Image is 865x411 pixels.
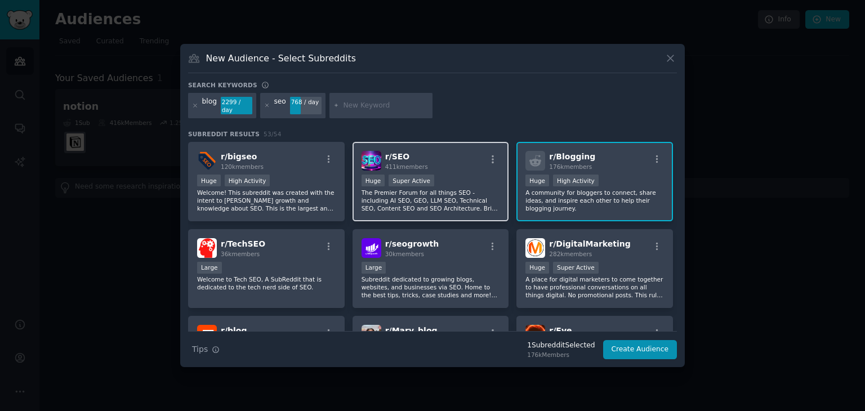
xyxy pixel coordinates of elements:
img: DigitalMarketing [525,238,545,258]
div: Large [197,262,222,274]
div: Huge [362,175,385,186]
img: TechSEO [197,238,217,258]
p: Welcome! This subreddit was created with the intent to [PERSON_NAME] growth and knowledge about S... [197,189,336,212]
span: Subreddit Results [188,130,260,138]
p: Welcome to Tech SEO, A SubReddit that is dedicated to the tech nerd side of SEO. [197,275,336,291]
p: The Premier Forum for all things SEO - including AI SEO, GEO, LLM SEO, Technical SEO, Content SEO... [362,189,500,212]
p: A community for bloggers to connect, share ideas, and inspire each other to help their blogging j... [525,189,664,212]
div: 2299 / day [221,97,252,115]
h3: New Audience - Select Subreddits [206,52,356,64]
span: 36k members [221,251,260,257]
span: 176k members [549,163,592,170]
p: A place for digital marketers to come together to have professional conversations on all things d... [525,275,664,299]
span: r/ blog [221,326,247,335]
div: High Activity [553,175,599,186]
span: r/ Blogging [549,152,595,161]
span: 282k members [549,251,592,257]
div: blog [202,97,217,115]
span: 53 / 54 [264,131,282,137]
span: r/ seogrowth [385,239,439,248]
div: High Activity [225,175,270,186]
img: Eve [525,325,545,345]
span: r/ Mary_blog [385,326,438,335]
input: New Keyword [343,101,429,111]
img: SEO [362,151,381,171]
div: Huge [525,175,549,186]
div: 1 Subreddit Selected [527,341,595,351]
div: Huge [197,175,221,186]
span: r/ SEO [385,152,410,161]
img: blog [197,325,217,345]
img: seogrowth [362,238,381,258]
div: 176k Members [527,351,595,359]
div: Huge [525,262,549,274]
button: Create Audience [603,340,677,359]
span: r/ Eve [549,326,572,335]
span: 30k members [385,251,424,257]
span: 411k members [385,163,428,170]
span: 120k members [221,163,264,170]
span: r/ DigitalMarketing [549,239,630,248]
div: 768 / day [290,97,322,107]
div: Super Active [553,262,599,274]
h3: Search keywords [188,81,257,89]
p: Subreddit dedicated to growing blogs, websites, and businesses via SEO. Home to the best tips, tr... [362,275,500,299]
div: Super Active [389,175,434,186]
img: bigseo [197,151,217,171]
span: r/ bigseo [221,152,257,161]
div: seo [274,97,286,115]
span: r/ TechSEO [221,239,265,248]
div: Large [362,262,386,274]
img: Mary_blog [362,325,381,345]
button: Tips [188,339,224,359]
span: Tips [192,343,208,355]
